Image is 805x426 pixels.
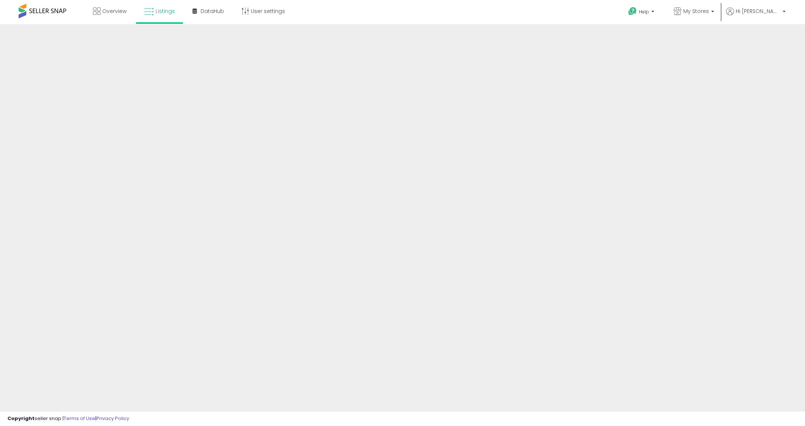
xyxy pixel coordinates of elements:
[201,7,224,15] span: DataHub
[683,7,709,15] span: My Stores
[639,9,649,15] span: Help
[622,1,662,24] a: Help
[102,7,127,15] span: Overview
[156,7,175,15] span: Listings
[628,7,637,16] i: Get Help
[726,7,786,24] a: Hi [PERSON_NAME]
[736,7,780,15] span: Hi [PERSON_NAME]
